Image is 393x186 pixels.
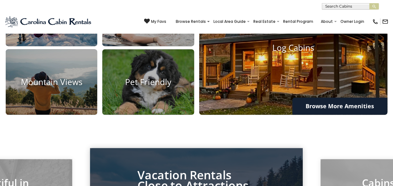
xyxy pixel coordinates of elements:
a: Local Area Guide [210,17,249,26]
img: Blue-2.png [5,15,92,28]
a: My Favs [144,18,166,25]
h4: Log Cabins [199,43,388,52]
h4: Mountain Views [6,77,97,87]
a: About [318,17,336,26]
a: Rental Program [280,17,316,26]
a: Pet Friendly [102,49,194,115]
img: mail-regular-black.png [382,18,388,25]
span: My Favs [151,19,166,24]
h4: Pet Friendly [102,77,194,87]
img: phone-regular-black.png [372,18,378,25]
a: Browse More Amenities [292,97,387,115]
a: Browse Rentals [173,17,209,26]
a: Owner Login [337,17,367,26]
a: Real Estate [250,17,279,26]
a: Mountain Views [6,49,97,115]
